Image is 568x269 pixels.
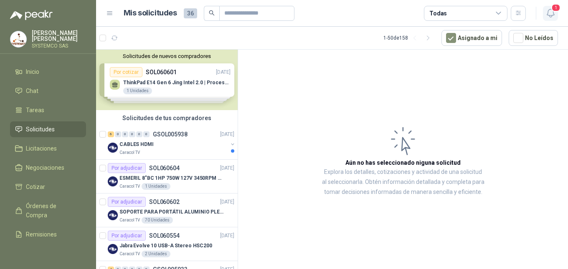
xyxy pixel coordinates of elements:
span: Remisiones [26,230,57,239]
p: [PERSON_NAME] [PERSON_NAME] [32,30,86,42]
p: [DATE] [220,164,234,172]
p: [DATE] [220,198,234,206]
span: 36 [184,8,197,18]
div: 0 [115,131,121,137]
a: Por adjudicarSOL060554[DATE] Company LogoJabra Evolve 10 USB-A Stereo HSC200Caracol TV2 Unidades [96,227,238,261]
button: Solicitudes de nuevos compradores [99,53,234,59]
a: Remisiones [10,226,86,242]
p: SYSTEMCO SAS [32,43,86,48]
img: Company Logo [10,31,26,47]
div: Por adjudicar [108,163,146,173]
p: GSOL005938 [153,131,188,137]
img: Company Logo [108,143,118,153]
span: search [209,10,215,16]
div: 1 - 50 de 158 [383,31,435,45]
span: Tareas [26,106,44,115]
span: Solicitudes [26,125,55,134]
div: 2 Unidades [142,251,170,257]
a: Por adjudicarSOL060602[DATE] Company LogoSOPORTE PARA PORTÁTIL ALUMINIO PLEGABLE VTACaracol TV70 ... [96,194,238,227]
a: Tareas [10,102,86,118]
div: 0 [129,131,135,137]
p: SOL060602 [149,199,180,205]
a: Cotizar [10,179,86,195]
img: Company Logo [108,210,118,220]
span: 1 [551,4,560,12]
p: SOPORTE PARA PORTÁTIL ALUMINIO PLEGABLE VTA [119,208,223,216]
span: Licitaciones [26,144,57,153]
div: Solicitudes de nuevos compradoresPor cotizarSOL060601[DATE] ThinkPad E14 Gen 6 Jing Intel 2.0 | P... [96,50,238,110]
button: 1 [543,6,558,21]
p: Explora los detalles, cotizaciones y actividad de una solicitud al seleccionarla. Obtén informaci... [322,167,484,197]
span: Órdenes de Compra [26,201,78,220]
img: Company Logo [108,176,118,186]
span: Negociaciones [26,163,64,172]
div: Todas [429,9,447,18]
p: Caracol TV [119,217,140,224]
div: Por adjudicar [108,197,146,207]
h1: Mis solicitudes [124,7,177,19]
p: CABLES HDMI [119,141,154,148]
span: Inicio [26,67,39,76]
a: Configuración [10,246,86,261]
p: [DATE] [220,131,234,138]
button: Asignado a mi [441,30,502,46]
p: [DATE] [220,232,234,240]
div: 70 Unidades [142,217,173,224]
button: No Leídos [509,30,558,46]
div: Por adjudicar [108,231,146,241]
div: 0 [143,131,150,137]
img: Company Logo [108,244,118,254]
p: Caracol TV [119,183,140,190]
a: Inicio [10,64,86,80]
p: SOL060604 [149,165,180,171]
a: Chat [10,83,86,99]
h3: Aún no has seleccionado niguna solicitud [345,158,461,167]
div: 0 [122,131,128,137]
a: 6 0 0 0 0 0 GSOL005938[DATE] Company LogoCABLES HDMICaracol TV [108,129,236,156]
div: 0 [136,131,142,137]
span: Cotizar [26,182,45,191]
p: Jabra Evolve 10 USB-A Stereo HSC200 [119,242,212,250]
div: Solicitudes de tus compradores [96,110,238,126]
p: Caracol TV [119,251,140,257]
div: 6 [108,131,114,137]
a: Órdenes de Compra [10,198,86,223]
span: Chat [26,86,38,96]
a: Licitaciones [10,141,86,156]
p: Caracol TV [119,149,140,156]
p: SOL060554 [149,233,180,239]
a: Negociaciones [10,160,86,176]
img: Logo peakr [10,10,53,20]
div: 1 Unidades [142,183,170,190]
a: Por adjudicarSOL060604[DATE] Company LogoESMERIL 8"BC 1HP 750W 127V 3450RPM URREACaracol TV1 Unid... [96,160,238,194]
p: ESMERIL 8"BC 1HP 750W 127V 3450RPM URREA [119,174,223,182]
a: Solicitudes [10,121,86,137]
